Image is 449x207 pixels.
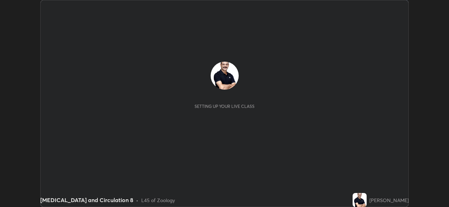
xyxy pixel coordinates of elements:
div: [PERSON_NAME] [369,196,409,204]
div: • [136,196,138,204]
div: L45 of Zoology [141,196,175,204]
div: Setting up your live class [195,104,254,109]
img: 7362d183bfba452e82b80e211b7273cc.jpg [211,62,239,90]
img: 7362d183bfba452e82b80e211b7273cc.jpg [353,193,367,207]
div: [MEDICAL_DATA] and Circulation 8 [40,196,133,204]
